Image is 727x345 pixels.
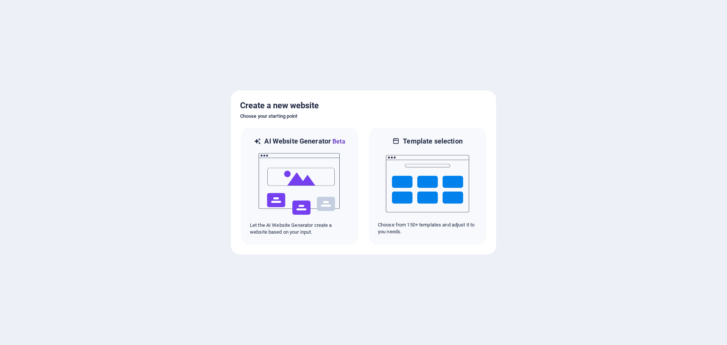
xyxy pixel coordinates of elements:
[403,137,462,146] h6: Template selection
[331,138,345,145] span: Beta
[250,222,349,236] p: Let the AI Website Generator create a website based on your input.
[264,137,345,146] h6: AI Website Generator
[258,146,341,222] img: ai
[240,100,487,112] h5: Create a new website
[378,222,477,235] p: Choose from 150+ templates and adjust it to you needs.
[368,127,487,245] div: Template selectionChoose from 150+ templates and adjust it to you needs.
[240,127,359,245] div: AI Website GeneratorBetaaiLet the AI Website Generator create a website based on your input.
[240,112,487,121] h6: Choose your starting point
